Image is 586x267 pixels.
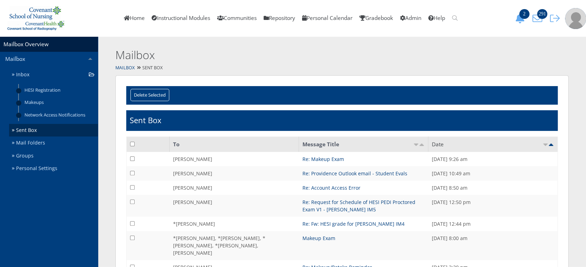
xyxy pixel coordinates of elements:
td: [DATE] 9:26 am [428,152,558,166]
input: Delete Selected [130,89,169,101]
a: Personal Settings [9,162,98,175]
h1: Sent Box [130,115,162,126]
button: 2 [513,13,530,23]
img: desc_active.png [548,143,554,146]
a: Groups [9,149,98,162]
img: asc.png [543,143,548,146]
a: Re: Providence Outlook email - Student Evals [302,170,407,177]
td: [PERSON_NAME] [170,195,299,217]
a: Re: Fw: HESI grade for [PERSON_NAME] IM4 [302,220,405,227]
td: [DATE] 12:50 pm [428,195,558,217]
img: asc.png [413,143,419,146]
a: 291 [530,14,548,22]
a: 2 [513,14,530,22]
a: Network Access Notifications [19,108,98,121]
td: [DATE] 8:00 am [428,231,558,260]
span: 2 [519,9,529,19]
a: HESI Registration [19,84,98,96]
a: Re: Makeup Exam [302,156,344,162]
a: Mail Folders [9,136,98,149]
td: Date [428,136,558,152]
a: Mailbox [115,65,135,71]
span: 291 [537,9,547,19]
td: [PERSON_NAME] [170,152,299,166]
a: Sent Box [9,124,98,137]
td: To [170,136,299,152]
a: Inbox [9,68,98,81]
td: [DATE] 12:44 pm [428,217,558,231]
button: 291 [530,13,548,23]
h2: Mailbox [115,47,469,63]
td: [DATE] 10:49 am [428,166,558,181]
td: Message Title [299,136,428,152]
td: [PERSON_NAME] [170,181,299,195]
a: Mailbox Overview [3,41,49,48]
a: Re: Account Access Error [302,184,360,191]
a: Makeups [19,96,98,108]
div: Sent Box [98,63,586,73]
td: *[PERSON_NAME], *[PERSON_NAME], *[PERSON_NAME], *[PERSON_NAME], [PERSON_NAME] [170,231,299,260]
td: [DATE] 8:50 am [428,181,558,195]
td: *[PERSON_NAME] [170,217,299,231]
a: Re: Request for Schedule of HESI PEDI Proctored Exam V1 - [PERSON_NAME] IM5 [302,199,415,213]
img: user-profile-default-picture.png [565,8,586,29]
td: [PERSON_NAME] [170,166,299,181]
img: desc.png [419,143,424,146]
a: Makeup Exam [302,235,335,241]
